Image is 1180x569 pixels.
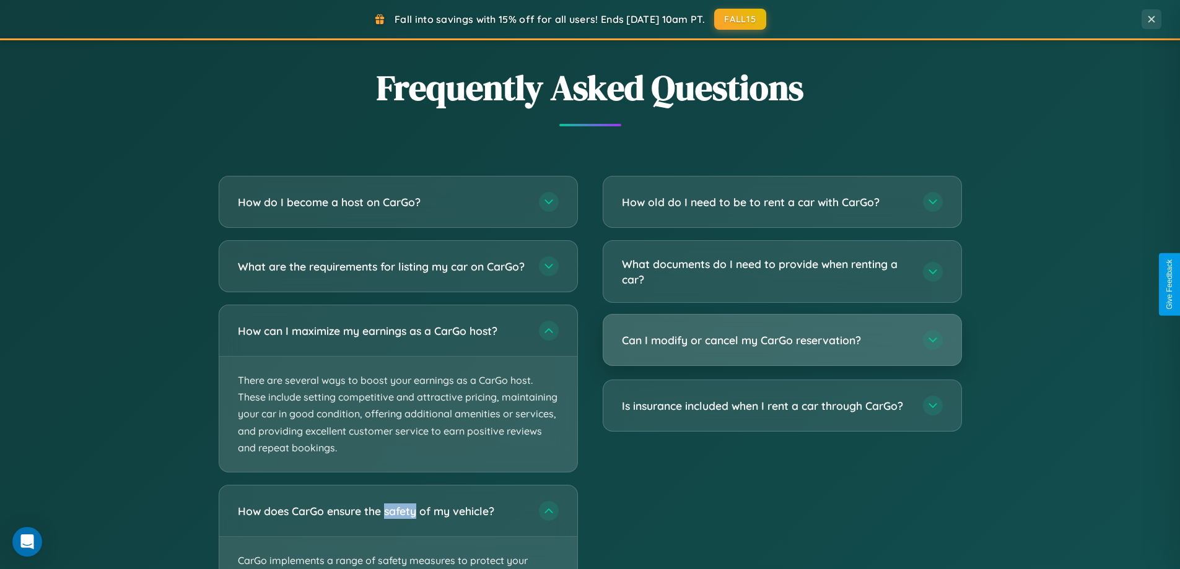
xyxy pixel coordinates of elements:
[622,256,911,287] h3: What documents do I need to provide when renting a car?
[219,357,577,472] p: There are several ways to boost your earnings as a CarGo host. These include setting competitive ...
[1165,259,1174,310] div: Give Feedback
[622,332,911,348] h3: Can I modify or cancel my CarGo reservation?
[238,259,527,274] h3: What are the requirements for listing my car on CarGo?
[395,13,705,25] span: Fall into savings with 15% off for all users! Ends [DATE] 10am PT.
[12,527,42,557] div: Open Intercom Messenger
[238,323,527,339] h3: How can I maximize my earnings as a CarGo host?
[622,194,911,210] h3: How old do I need to be to rent a car with CarGo?
[238,194,527,210] h3: How do I become a host on CarGo?
[238,503,527,519] h3: How does CarGo ensure the safety of my vehicle?
[219,64,962,111] h2: Frequently Asked Questions
[714,9,766,30] button: FALL15
[622,398,911,414] h3: Is insurance included when I rent a car through CarGo?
